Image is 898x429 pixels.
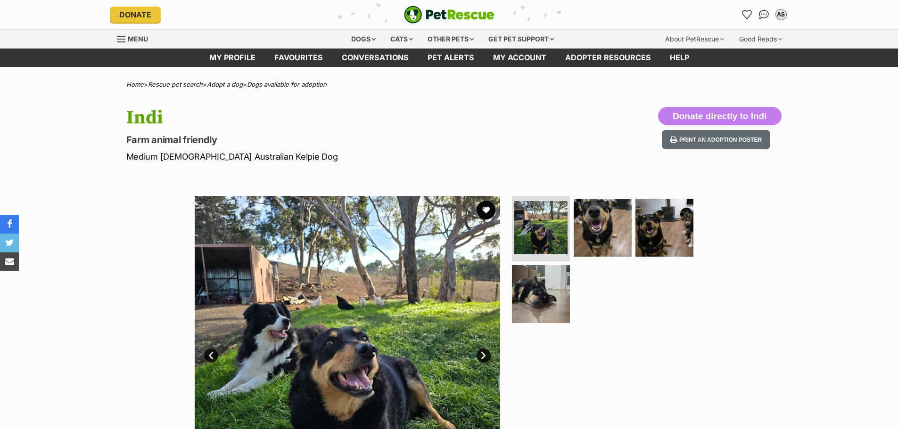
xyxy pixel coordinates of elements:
a: PetRescue [404,6,494,24]
div: Cats [384,30,420,49]
a: Conversations [757,7,772,22]
h1: Indi [126,107,525,129]
a: Dogs available for adoption [247,81,327,88]
a: Favourites [740,7,755,22]
a: My profile [200,49,265,67]
a: Favourites [265,49,332,67]
a: Help [660,49,699,67]
img: Photo of Indi [635,199,693,257]
p: Medium [DEMOGRAPHIC_DATA] Australian Kelpie Dog [126,150,525,163]
a: Adopter resources [556,49,660,67]
div: Get pet support [482,30,560,49]
a: Rescue pet search [148,81,203,88]
div: Good Reads [733,30,789,49]
div: Other pets [421,30,480,49]
a: Pet alerts [418,49,484,67]
button: Print an adoption poster [662,130,770,149]
img: logo-e224e6f780fb5917bec1dbf3a21bbac754714ae5b6737aabdf751b685950b380.svg [404,6,494,24]
a: Prev [204,348,218,363]
a: Next [477,348,491,363]
p: Farm animal friendly [126,133,525,146]
div: AS [776,10,786,19]
img: Photo of Indi [512,265,570,323]
button: favourite [477,201,495,219]
a: My account [484,49,556,67]
a: conversations [332,49,418,67]
div: > > > [103,81,796,88]
img: Photo of Indi [574,199,632,257]
ul: Account quick links [740,7,789,22]
a: Menu [117,30,155,47]
a: Donate [110,7,161,23]
button: My account [774,7,789,22]
a: Adopt a dog [207,81,243,88]
a: Home [126,81,144,88]
button: Donate directly to Indi [658,107,782,126]
img: chat-41dd97257d64d25036548639549fe6c8038ab92f7586957e7f3b1b290dea8141.svg [759,10,769,19]
div: About PetRescue [659,30,731,49]
span: Menu [128,35,148,43]
div: Dogs [345,30,382,49]
img: Photo of Indi [514,201,568,254]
